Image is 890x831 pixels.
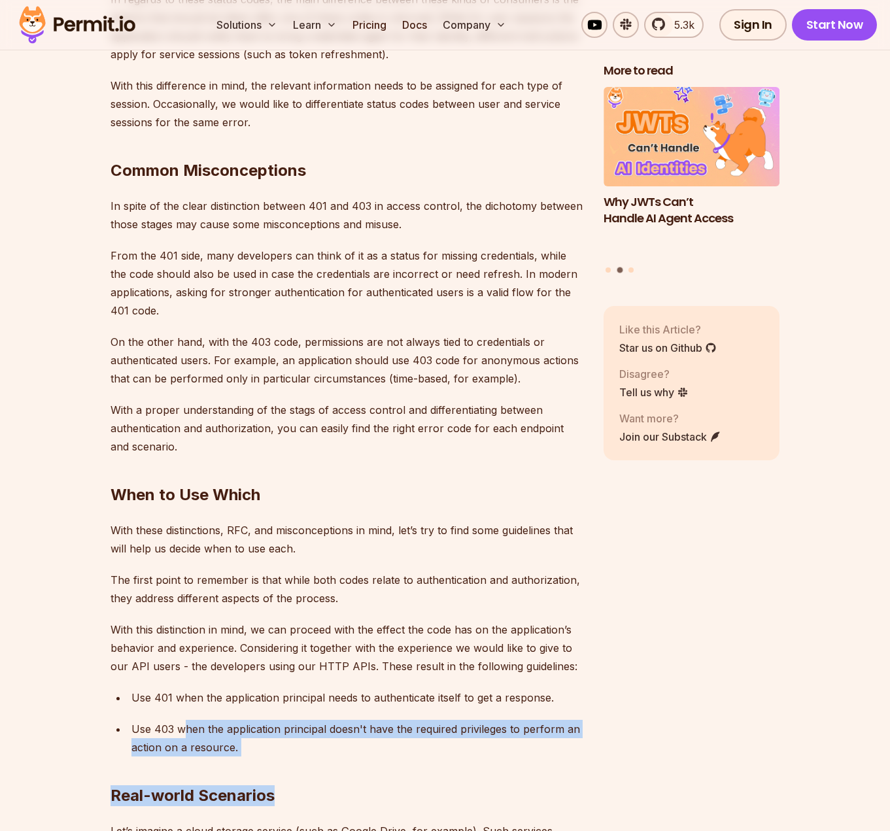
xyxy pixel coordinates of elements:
h2: Real-world Scenarios [111,733,583,806]
a: Why JWTs Can’t Handle AI Agent AccessWhy JWTs Can’t Handle AI Agent Access [604,87,780,259]
a: Docs [397,12,432,38]
img: Why JWTs Can’t Handle AI Agent Access [604,87,780,186]
p: Like this Article? [619,321,717,337]
div: Posts [604,87,780,275]
h2: When to Use Which [111,432,583,505]
button: Go to slide 1 [606,267,611,272]
h2: More to read [604,63,780,79]
a: 5.3k [644,12,704,38]
p: Disagree? [619,365,689,381]
p: In spite of the clear distinction between 401 and 403 in access control, the dichotomy between th... [111,197,583,233]
p: With this distinction in mind, we can proceed with the effect the code has on the application’s b... [111,620,583,675]
p: With a proper understanding of the stags of access control and differentiating between authentica... [111,401,583,456]
p: From the 401 side, many developers can think of it as a status for missing credentials, while the... [111,246,583,320]
button: Company [437,12,511,38]
a: Start Now [792,9,878,41]
a: Tell us why [619,384,689,399]
a: Sign In [719,9,787,41]
a: Star us on Github [619,339,717,355]
p: With this difference in mind, the relevant information needs to be assigned for each type of sess... [111,76,583,131]
button: Go to slide 3 [628,267,634,272]
li: 2 of 3 [604,87,780,259]
p: Want more? [619,410,721,426]
p: The first point to remember is that while both codes relate to authentication and authorization, ... [111,571,583,607]
h3: Why JWTs Can’t Handle AI Agent Access [604,194,780,226]
p: Use 403 when the application principal doesn't have the required privileges to perform an action ... [131,720,583,756]
button: Solutions [211,12,282,38]
a: Pricing [347,12,392,38]
p: With these distinctions, RFC, and misconceptions in mind, let’s try to find some guidelines that ... [111,521,583,558]
button: Go to slide 2 [617,267,623,273]
button: Learn [288,12,342,38]
p: Use 401 when the application principal needs to authenticate itself to get a response. [131,688,583,707]
span: 5.3k [666,17,694,33]
h2: Common Misconceptions [111,108,583,181]
p: On the other hand, with the 403 code, permissions are not always tied to credentials or authentic... [111,333,583,388]
a: Join our Substack [619,428,721,444]
img: Permit logo [13,3,141,47]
